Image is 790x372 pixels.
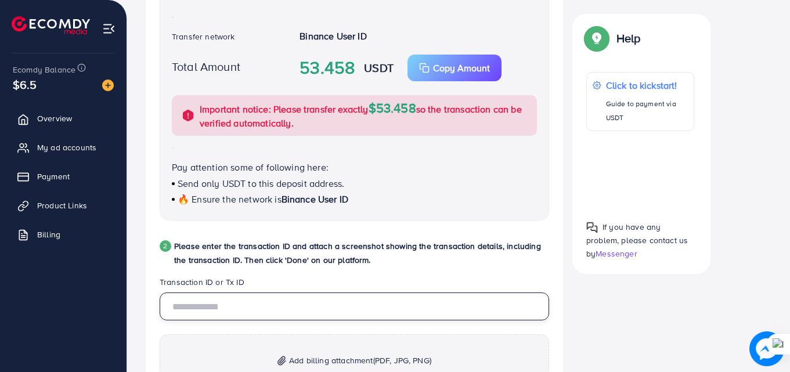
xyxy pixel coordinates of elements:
span: Product Links [37,200,87,211]
legend: Transaction ID or Tx ID [160,276,549,292]
strong: Binance User ID [300,30,366,42]
span: $53.458 [369,99,416,117]
img: image [102,80,114,91]
span: $6.5 [13,76,37,93]
p: Important notice: Please transfer exactly so the transaction can be verified automatically. [200,101,530,130]
div: 2 [160,240,171,252]
span: (PDF, JPG, PNG) [373,355,431,366]
span: Add billing attachment [289,353,431,367]
img: Popup guide [586,221,598,233]
img: img [277,356,286,366]
span: Binance User ID [282,193,348,205]
img: menu [102,22,116,35]
span: Overview [37,113,72,124]
p: Guide to payment via USDT [606,97,688,125]
strong: USDT [364,59,394,76]
span: My ad accounts [37,142,96,153]
span: If you have any problem, please contact us by [586,221,688,259]
a: Payment [9,165,118,188]
img: logo [12,16,90,34]
strong: 53.458 [300,55,355,81]
span: Billing [37,229,60,240]
p: Send only USDT to this deposit address. [172,176,537,190]
a: Product Links [9,194,118,217]
span: Ecomdy Balance [13,64,75,75]
img: Popup guide [586,28,607,49]
p: Please enter the transaction ID and attach a screenshot showing the transaction details, includin... [174,239,549,267]
img: image [753,335,781,363]
img: alert [181,109,195,122]
p: Pay attention some of following here: [172,160,537,174]
p: Help [616,31,641,45]
a: Overview [9,107,118,130]
label: Total Amount [172,58,240,75]
a: Billing [9,223,118,246]
span: Messenger [596,248,637,259]
span: Payment [37,171,70,182]
p: Click to kickstart! [606,78,688,92]
p: Copy Amount [433,61,490,75]
button: Copy Amount [407,55,502,81]
span: 🔥 Ensure the network is [178,193,282,205]
a: My ad accounts [9,136,118,159]
label: Transfer network [172,31,235,42]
